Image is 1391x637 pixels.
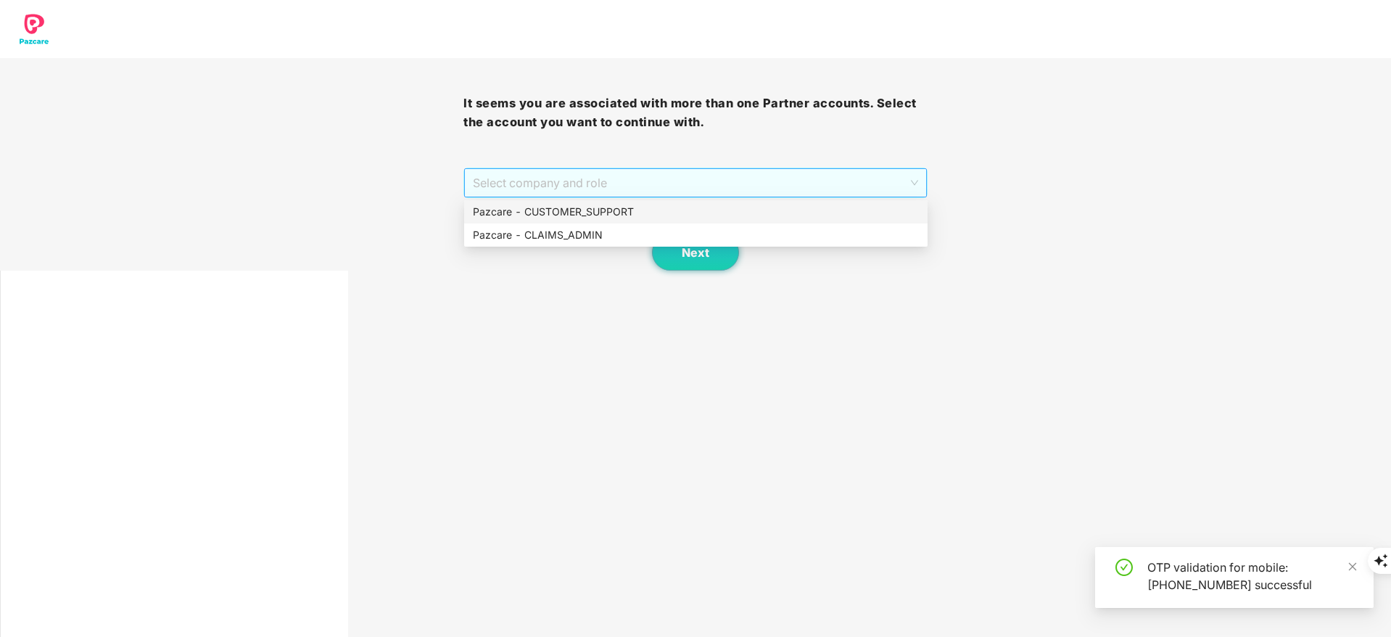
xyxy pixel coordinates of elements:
span: Next [682,246,709,260]
button: Next [652,234,739,271]
div: Pazcare - CUSTOMER_SUPPORT [473,204,919,220]
div: Pazcare - CUSTOMER_SUPPORT [464,200,928,223]
h3: It seems you are associated with more than one Partner accounts. Select the account you want to c... [463,94,927,131]
span: Select company and role [473,169,917,197]
span: check-circle [1115,559,1133,576]
div: Pazcare - CLAIMS_ADMIN [473,227,919,243]
div: OTP validation for mobile: [PHONE_NUMBER] successful [1147,559,1356,593]
div: Pazcare - CLAIMS_ADMIN [464,223,928,247]
span: close [1347,562,1358,572]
